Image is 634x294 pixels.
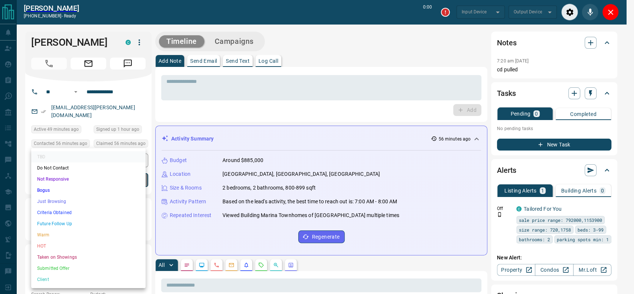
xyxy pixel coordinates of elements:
li: Submitted Offer [31,263,146,274]
li: Bogus [31,185,146,196]
li: HOT [31,240,146,252]
li: Not Responsive [31,174,146,185]
li: Criteria Obtained [31,207,146,218]
li: Taken on Showings [31,252,146,263]
li: Do Not Contact [31,162,146,174]
li: Warm [31,229,146,240]
li: Future Follow Up [31,218,146,229]
li: Client [31,274,146,285]
li: Just Browsing [31,196,146,207]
